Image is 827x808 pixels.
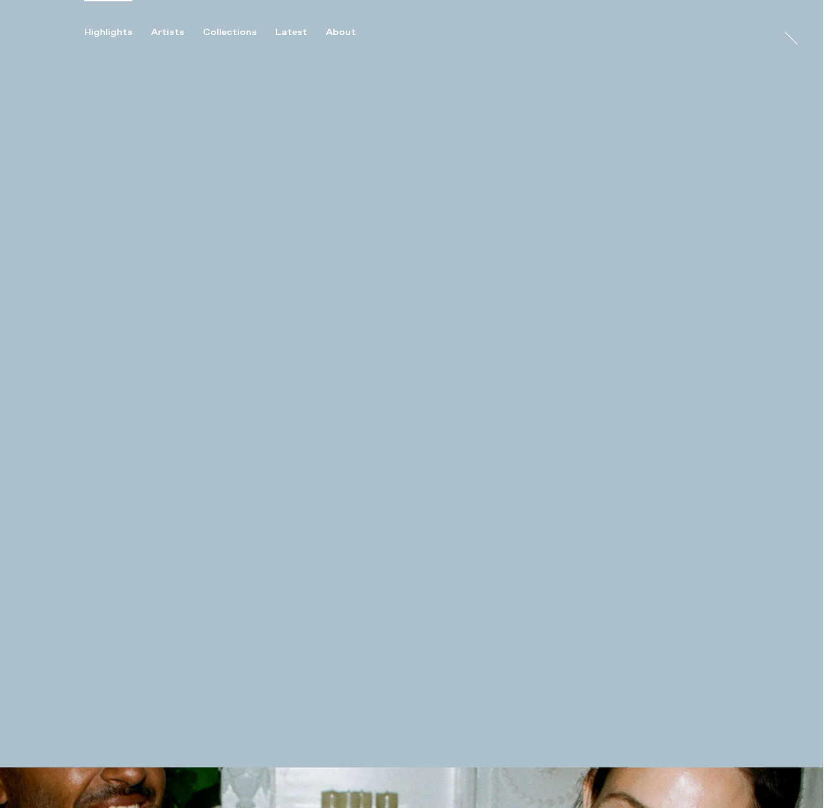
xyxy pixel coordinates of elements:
[84,27,151,38] button: Highlights
[203,27,275,38] button: Collections
[203,27,257,38] div: Collections
[326,27,356,38] div: About
[151,27,203,38] button: Artists
[84,27,132,38] div: Highlights
[151,27,184,38] div: Artists
[275,27,307,38] div: Latest
[275,27,326,38] button: Latest
[326,27,374,38] button: About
